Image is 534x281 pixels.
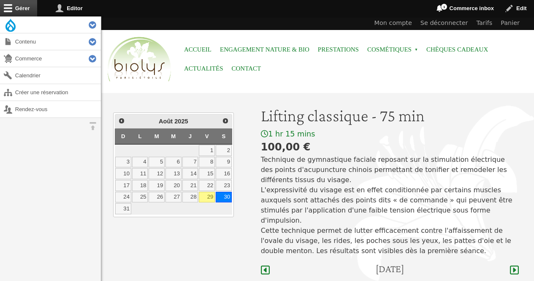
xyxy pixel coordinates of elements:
[132,192,148,203] a: 25
[216,168,232,179] a: 16
[106,35,173,84] img: Accueil
[165,168,182,179] a: 13
[261,129,519,139] div: 1 hr 15 mins
[115,192,131,203] a: 24
[149,180,165,191] a: 19
[149,157,165,168] a: 5
[199,180,215,191] a: 22
[220,40,309,59] a: Engagement Nature & Bio
[441,3,447,10] span: 1
[199,192,215,203] a: 29
[182,168,198,179] a: 14
[84,118,101,134] button: Orientation horizontale
[216,145,232,156] a: 2
[171,133,176,139] span: Mercredi
[199,145,215,156] a: 1
[232,59,261,78] a: Contact
[426,40,488,59] a: Chèques cadeaux
[261,139,519,155] div: 100,00 €
[216,157,232,168] a: 9
[115,168,131,179] a: 10
[370,16,416,30] a: Mon compte
[115,203,131,214] a: 31
[149,168,165,179] a: 12
[165,192,182,203] a: 27
[101,16,534,89] header: Entête du site
[222,133,226,139] span: Samedi
[184,40,211,59] a: Accueil
[182,157,198,168] a: 7
[116,115,127,126] a: Précédent
[496,16,524,30] a: Panier
[165,157,182,168] a: 6
[174,118,188,125] span: 2025
[149,192,165,203] a: 26
[416,16,472,30] a: Se déconnecter
[318,40,359,59] a: Prestations
[132,157,148,168] a: 4
[376,263,404,275] h4: [DATE]
[118,117,125,124] span: Précédent
[121,133,125,139] span: Dimanche
[220,115,230,126] a: Suivant
[261,106,519,126] h1: Lifting classique - 75 min
[132,180,148,191] a: 18
[199,157,215,168] a: 8
[216,180,232,191] a: 23
[138,133,141,139] span: Lundi
[222,117,229,124] span: Suivant
[182,192,198,203] a: 28
[367,40,418,59] span: Cosmétiques
[189,133,192,139] span: Jeudi
[199,168,215,179] a: 15
[472,16,497,30] a: Tarifs
[182,180,198,191] a: 21
[261,155,519,256] p: Technique de gymnastique faciale reposant sur la stimulation électrique des points d'acupuncture ...
[155,133,159,139] span: Mardi
[165,180,182,191] a: 20
[159,118,173,125] span: Août
[184,59,223,78] a: Actualités
[132,168,148,179] a: 11
[115,157,131,168] a: 3
[205,133,209,139] span: Vendredi
[115,180,131,191] a: 17
[216,192,232,203] a: 30
[415,48,418,52] span: »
